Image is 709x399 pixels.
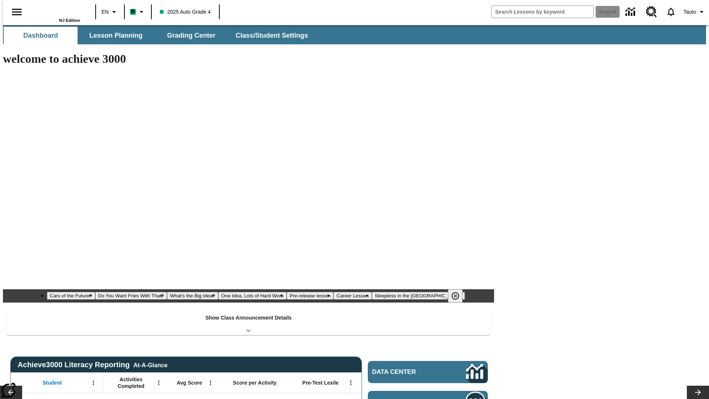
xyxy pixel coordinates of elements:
[3,25,706,44] div: SubNavbar
[448,289,463,303] button: Pause
[641,2,661,22] a: Resource Center, Will open in new tab
[287,292,333,300] button: Slide 5 Pre-release lesson
[333,292,371,300] button: Slide 6 Career Lesson
[131,7,135,16] span: B
[42,379,62,386] span: Student
[127,5,149,18] button: Boost Class color is mint green. Change class color
[372,292,465,300] button: Slide 7 Sleepless in the Animal Kingdom
[230,27,314,44] button: Class/Student Settings
[368,361,488,383] a: Data Center
[448,289,470,303] div: Pause
[687,386,709,399] button: Lesson carousel, Next
[233,379,277,386] span: Score per Activity
[107,376,155,389] span: Activities Completed
[205,314,292,322] p: Show Class Announcement Details
[153,377,164,388] button: Open Menu
[32,3,80,18] a: Home
[59,18,80,23] span: NJ Edition
[160,8,211,16] span: 2025 Auto Grade 4
[302,379,339,386] span: Pre-Test Lexile
[7,310,490,335] div: Show Class Announcement Details
[95,292,167,300] button: Slide 2 Do You Want Fries With That?
[102,8,109,16] span: EN
[6,1,28,23] button: Open side menu
[133,361,167,369] div: At-A-Glance
[154,27,228,44] button: Grading Center
[681,5,709,18] button: Profile/Settings
[177,379,202,386] span: Avg Score
[372,368,441,376] span: Data Center
[4,27,78,44] button: Dashboard
[218,292,287,300] button: Slide 4 One Idea, Lots of Hard Work
[205,377,216,388] button: Open Menu
[3,52,494,66] h1: welcome to achieve 3000
[3,27,315,44] div: SubNavbar
[661,2,681,21] a: Notifications
[32,3,80,23] div: Home
[684,8,696,16] span: Tauto
[167,292,218,300] button: Slide 3 What's the Big Idea?
[491,6,593,18] input: search field
[345,377,356,388] button: Open Menu
[98,5,122,18] button: Language: EN, Select a language
[79,27,153,44] button: Lesson Planning
[47,292,95,300] button: Slide 1 Cars of the Future?
[88,377,99,388] button: Open Menu
[621,2,641,22] a: Data Center
[18,361,168,369] span: Achieve3000 Literacy Reporting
